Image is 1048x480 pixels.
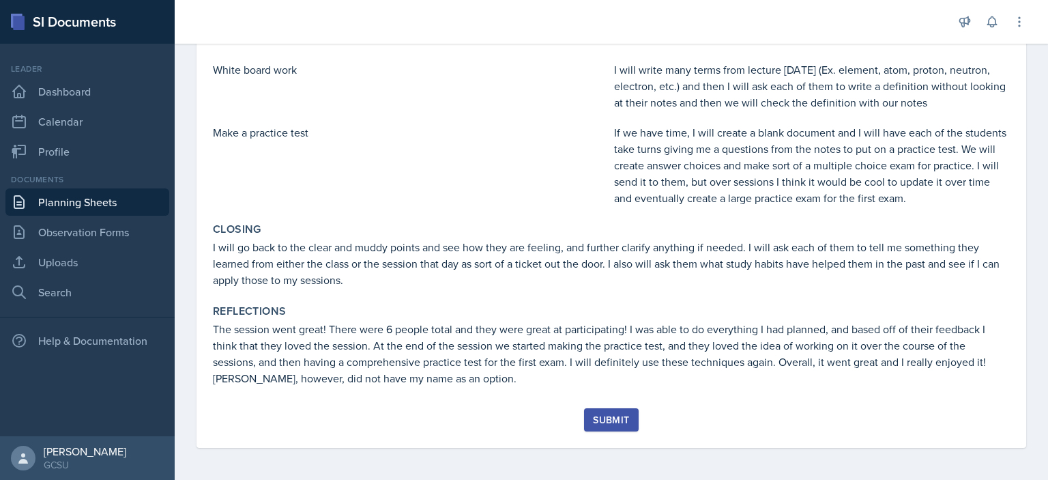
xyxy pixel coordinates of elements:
[5,188,169,216] a: Planning Sheets
[5,108,169,135] a: Calendar
[213,239,1010,288] p: I will go back to the clear and muddy points and see how they are feeling, and further clarify an...
[5,63,169,75] div: Leader
[5,218,169,246] a: Observation Forms
[584,408,638,432] button: Submit
[5,173,169,186] div: Documents
[213,305,286,318] label: Reflections
[213,321,1010,386] p: The session went great! There were 6 people total and they were great at participating! I was abl...
[5,249,169,276] a: Uploads
[614,124,1010,206] p: If we have time, I will create a blank document and I will have each of the students take turns g...
[213,124,609,141] p: Make a practice test
[213,61,609,78] p: White board work
[213,223,261,236] label: Closing
[614,61,1010,111] p: I will write many terms from lecture [DATE] (Ex. element, atom, proton, neutron, electron, etc.) ...
[5,279,169,306] a: Search
[593,414,629,425] div: Submit
[5,138,169,165] a: Profile
[44,444,126,458] div: [PERSON_NAME]
[5,78,169,105] a: Dashboard
[5,327,169,354] div: Help & Documentation
[44,458,126,472] div: GCSU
